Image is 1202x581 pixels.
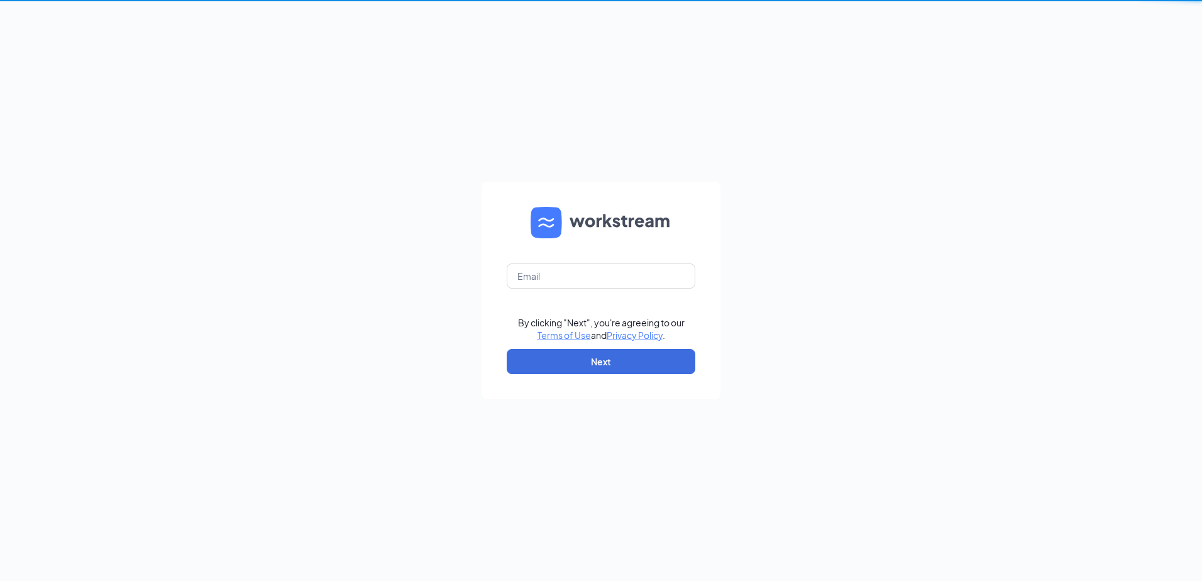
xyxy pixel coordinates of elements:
a: Privacy Policy [607,329,663,341]
img: WS logo and Workstream text [531,207,671,238]
input: Email [507,263,695,289]
div: By clicking "Next", you're agreeing to our and . [518,316,685,341]
button: Next [507,349,695,374]
a: Terms of Use [538,329,591,341]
